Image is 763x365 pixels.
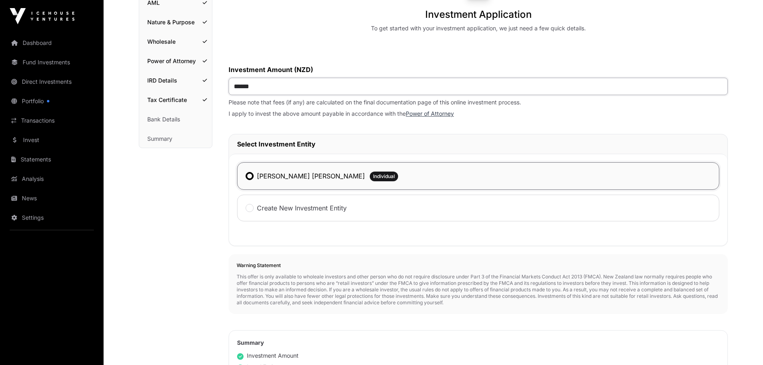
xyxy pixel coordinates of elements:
[229,110,728,118] p: I apply to invest the above amount payable in accordance with the
[237,339,719,347] h2: Summary
[6,112,97,129] a: Transactions
[425,8,532,21] h1: Investment Application
[139,33,212,51] a: Wholesale
[6,131,97,149] a: Invest
[139,110,212,128] a: Bank Details
[139,72,212,89] a: IRD Details
[139,91,212,109] a: Tax Certificate
[6,92,97,110] a: Portfolio
[371,24,586,32] div: To get started with your investment application, we just need a few quick details.
[6,170,97,188] a: Analysis
[139,130,212,148] a: Summary
[237,262,720,269] h2: Warning Statement
[229,98,728,106] p: Please note that fees (if any) are calculated on the final documentation page of this online inve...
[229,65,728,74] label: Investment Amount (NZD)
[6,151,97,168] a: Statements
[139,13,212,31] a: Nature & Purpose
[406,110,454,117] a: Power of Attorney
[237,352,299,360] div: Investment Amount
[139,52,212,70] a: Power of Attorney
[6,209,97,227] a: Settings
[6,53,97,71] a: Fund Investments
[237,139,719,149] h2: Select Investment Entity
[257,203,347,213] label: Create New Investment Entity
[6,73,97,91] a: Direct Investments
[237,274,720,306] p: This offer is only available to wholeale investors and other person who do not require disclosure...
[6,34,97,52] a: Dashboard
[373,173,395,180] span: Individual
[257,171,365,181] label: [PERSON_NAME] [PERSON_NAME]
[6,189,97,207] a: News
[723,326,763,365] iframe: Chat Widget
[10,8,74,24] img: Icehouse Ventures Logo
